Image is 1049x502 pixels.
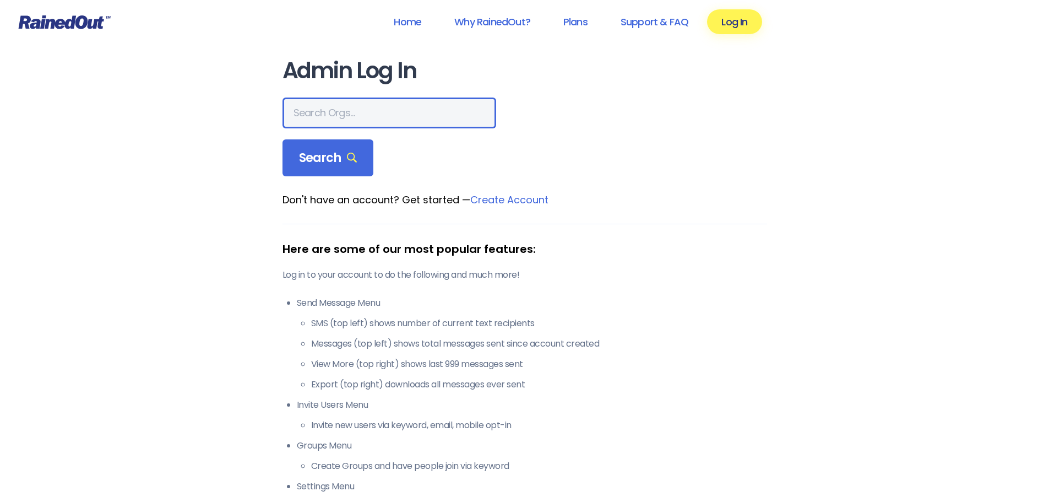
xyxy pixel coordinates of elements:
li: Export (top right) downloads all messages ever sent [311,378,767,391]
div: Here are some of our most popular features: [282,241,767,257]
a: Home [379,9,436,34]
span: Search [299,150,357,166]
li: Send Message Menu [297,296,767,391]
li: Messages (top left) shows total messages sent since account created [311,337,767,350]
a: Log In [707,9,762,34]
li: Create Groups and have people join via keyword [311,460,767,473]
p: Log in to your account to do the following and much more! [282,268,767,282]
a: Create Account [470,193,548,207]
h1: Admin Log In [282,58,767,83]
li: Groups Menu [297,439,767,473]
li: Invite Users Menu [297,398,767,432]
input: Search Orgs… [282,98,496,128]
a: Support & FAQ [606,9,703,34]
a: Why RainedOut? [440,9,545,34]
li: View More (top right) shows last 999 messages sent [311,358,767,371]
li: Invite new users via keyword, email, mobile opt-in [311,419,767,432]
div: Search [282,139,374,177]
li: SMS (top left) shows number of current text recipients [311,317,767,330]
a: Plans [549,9,602,34]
